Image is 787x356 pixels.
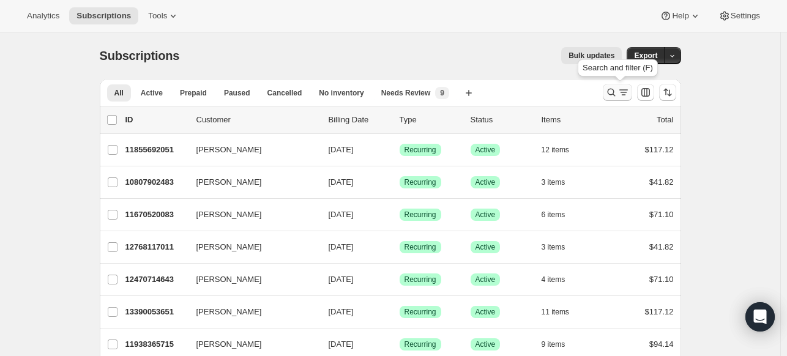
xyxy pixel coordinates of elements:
span: Cancelled [267,88,302,98]
button: [PERSON_NAME] [189,140,311,160]
span: $117.12 [645,307,674,316]
span: [DATE] [329,145,354,154]
span: No inventory [319,88,364,98]
span: Active [476,210,496,220]
span: Subscriptions [76,11,131,21]
button: Help [652,7,708,24]
span: [DATE] [329,307,354,316]
span: Recurring [405,242,436,252]
span: Help [672,11,688,21]
button: 11 items [542,303,583,321]
span: [PERSON_NAME] [196,338,262,350]
button: Create new view [459,84,479,102]
span: 11 items [542,307,569,317]
div: Items [542,114,603,126]
div: 12768117011[PERSON_NAME][DATE]SuccessRecurringSuccessActive3 items$41.82 [125,239,674,256]
span: 9 [440,88,444,98]
p: 13390053651 [125,306,187,318]
button: [PERSON_NAME] [189,172,311,192]
p: 11855692051 [125,144,187,156]
button: 12 items [542,141,583,158]
span: $71.10 [649,275,674,284]
span: Active [476,145,496,155]
span: Active [141,88,163,98]
button: [PERSON_NAME] [189,335,311,354]
button: [PERSON_NAME] [189,302,311,322]
span: [PERSON_NAME] [196,209,262,221]
button: 3 items [542,174,579,191]
button: [PERSON_NAME] [189,270,311,289]
span: Export [634,51,657,61]
span: Recurring [405,210,436,220]
span: 12 items [542,145,569,155]
div: 11670520083[PERSON_NAME][DATE]SuccessRecurringSuccessActive6 items$71.10 [125,206,674,223]
p: Customer [196,114,319,126]
div: 10807902483[PERSON_NAME][DATE]SuccessRecurringSuccessActive3 items$41.82 [125,174,674,191]
span: Paused [224,88,250,98]
span: Recurring [405,307,436,317]
div: 11938365715[PERSON_NAME][DATE]SuccessRecurringSuccessActive9 items$94.14 [125,336,674,353]
p: Status [471,114,532,126]
span: [DATE] [329,339,354,349]
span: [PERSON_NAME] [196,306,262,318]
span: Settings [731,11,760,21]
span: 3 items [542,177,565,187]
button: Sort the results [659,84,676,101]
p: Billing Date [329,114,390,126]
span: [PERSON_NAME] [196,144,262,156]
span: $41.82 [649,177,674,187]
span: Analytics [27,11,59,21]
span: Bulk updates [569,51,614,61]
span: [DATE] [329,210,354,219]
div: 13390053651[PERSON_NAME][DATE]SuccessRecurringSuccessActive11 items$117.12 [125,303,674,321]
span: [PERSON_NAME] [196,241,262,253]
button: 6 items [542,206,579,223]
button: Analytics [20,7,67,24]
button: Settings [711,7,767,24]
p: ID [125,114,187,126]
span: Prepaid [180,88,207,98]
span: $94.14 [649,339,674,349]
span: Recurring [405,275,436,284]
span: $117.12 [645,145,674,154]
span: 6 items [542,210,565,220]
span: Tools [148,11,167,21]
button: [PERSON_NAME] [189,237,311,257]
button: Export [627,47,665,64]
span: 3 items [542,242,565,252]
button: Customize table column order and visibility [637,84,654,101]
span: Active [476,275,496,284]
span: Active [476,339,496,349]
div: Type [400,114,461,126]
span: Active [476,307,496,317]
button: Search and filter results [603,84,632,101]
span: Recurring [405,145,436,155]
div: IDCustomerBilling DateTypeStatusItemsTotal [125,114,674,126]
button: Bulk updates [561,47,622,64]
span: 9 items [542,339,565,349]
span: [PERSON_NAME] [196,273,262,286]
span: Subscriptions [100,49,180,62]
span: [DATE] [329,177,354,187]
span: Active [476,177,496,187]
div: 11855692051[PERSON_NAME][DATE]SuccessRecurringSuccessActive12 items$117.12 [125,141,674,158]
span: 4 items [542,275,565,284]
p: 12470714643 [125,273,187,286]
p: 10807902483 [125,176,187,188]
span: Active [476,242,496,252]
button: Tools [141,7,187,24]
button: Subscriptions [69,7,138,24]
button: 3 items [542,239,579,256]
span: All [114,88,124,98]
span: [DATE] [329,242,354,251]
span: Recurring [405,177,436,187]
button: 4 items [542,271,579,288]
span: [DATE] [329,275,354,284]
span: Recurring [405,339,436,349]
p: 12768117011 [125,241,187,253]
p: 11670520083 [125,209,187,221]
span: [PERSON_NAME] [196,176,262,188]
span: $41.82 [649,242,674,251]
span: Needs Review [381,88,431,98]
div: Open Intercom Messenger [745,302,775,332]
